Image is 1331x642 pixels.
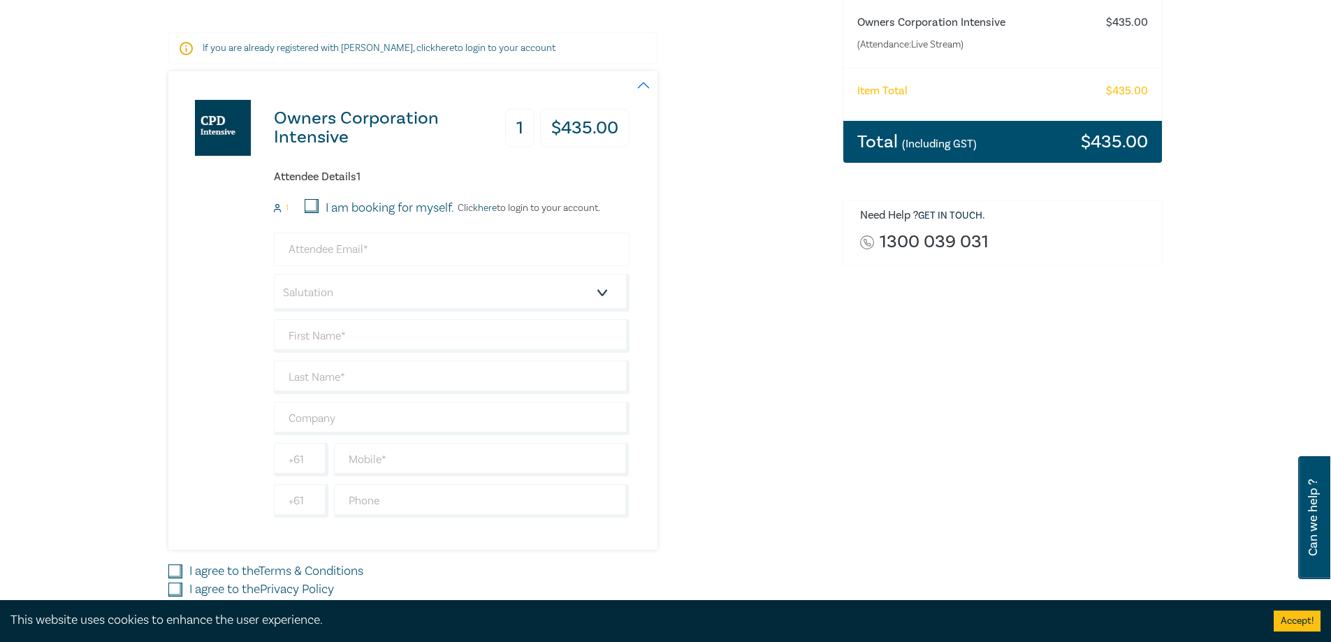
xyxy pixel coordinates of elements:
h3: 1 [505,109,534,147]
small: (Including GST) [902,137,977,151]
input: Last Name* [274,360,630,394]
input: Company [274,402,630,435]
a: 1300 039 031 [880,233,989,251]
h6: Need Help ? . [860,209,1152,223]
h6: Attendee Details 1 [274,170,630,184]
a: here [435,42,454,54]
label: I agree to the [189,581,334,599]
h6: $ 435.00 [1106,16,1148,29]
input: +61 [274,484,328,518]
small: 1 [286,203,289,213]
h6: $ 435.00 [1106,85,1148,98]
input: Mobile* [334,443,630,476]
input: Attendee Email* [274,233,630,266]
h6: Owners Corporation Intensive [857,16,1093,29]
p: If you are already registered with [PERSON_NAME], click to login to your account [203,41,623,55]
input: +61 [274,443,328,476]
h3: Total [857,133,977,151]
p: Click to login to your account. [454,203,600,214]
h6: Item Total [857,85,908,98]
label: I am booking for myself. [326,199,454,217]
button: Accept cookies [1274,611,1321,632]
h3: Owners Corporation Intensive [274,109,504,147]
input: Phone [334,484,630,518]
label: I agree to the [189,562,363,581]
a: here [478,202,497,214]
input: First Name* [274,319,630,353]
a: Privacy Policy [260,581,334,597]
a: Get in touch [918,210,982,222]
a: Terms & Conditions [259,563,363,579]
div: This website uses cookies to enhance the user experience. [10,611,1253,629]
span: Can we help ? [1307,465,1320,571]
h3: $ 435.00 [540,109,630,147]
img: Owners Corporation Intensive [195,100,251,156]
small: (Attendance: Live Stream ) [857,38,1093,52]
h3: $ 435.00 [1081,133,1148,151]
